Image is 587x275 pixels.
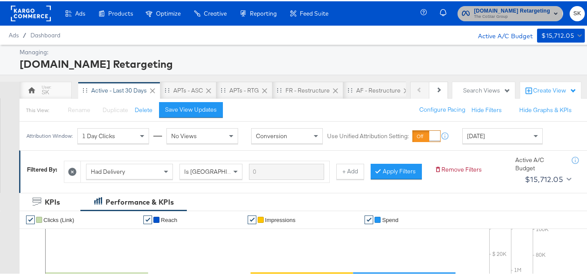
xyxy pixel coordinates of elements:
[75,9,85,16] span: Ads
[382,215,398,222] span: Spend
[469,27,533,40] div: Active A/C Budget
[156,9,181,16] span: Optimize
[204,9,227,16] span: Creative
[521,171,573,185] button: $15,712.05
[83,86,87,91] div: Drag to reorder tab
[221,86,226,91] div: Drag to reorder tab
[474,12,550,19] span: The CoStar Group
[91,85,147,93] div: Active - Last 30 Days
[525,172,563,185] div: $15,712.05
[91,166,125,174] span: Had Delivery
[248,214,256,223] a: ✔
[573,7,581,17] span: SK
[82,131,115,139] span: 1 Day Clicks
[533,85,577,94] div: Create View
[434,164,482,172] button: Remove Filters
[103,105,128,113] span: Duplicate
[42,87,49,95] div: SK
[336,162,364,178] button: + Add
[20,55,583,70] div: [DOMAIN_NAME] Retargeting
[285,85,330,93] div: FR - Restructure
[249,162,324,179] input: Enter a search term
[570,5,585,20] button: SK
[458,5,563,20] button: [DOMAIN_NAME] RetargetingThe CoStar Group
[26,132,73,138] div: Attribution Window:
[467,131,485,139] span: [DATE]
[515,155,563,171] div: Active A/C Budget
[371,162,422,178] button: Apply Filters
[348,86,352,91] div: Drag to reorder tab
[474,5,550,14] span: [DOMAIN_NAME] Retargeting
[19,30,30,37] span: /
[159,101,223,116] button: Save View Updates
[256,131,287,139] span: Conversion
[173,85,203,93] div: APTs - ASC
[327,131,409,139] label: Use Unified Attribution Setting:
[519,105,572,113] button: Hide Graphs & KPIs
[165,104,217,113] div: Save View Updates
[541,29,574,40] div: $15,712.05
[184,166,251,174] span: Is [GEOGRAPHIC_DATA]
[171,131,197,139] span: No Views
[143,214,152,223] a: ✔
[108,9,133,16] span: Products
[161,215,177,222] span: Reach
[68,105,90,113] span: Rename
[20,47,583,55] div: Managing:
[26,106,49,113] div: This View:
[277,86,282,91] div: Drag to reorder tab
[30,30,60,37] a: Dashboard
[165,86,169,91] div: Drag to reorder tab
[356,85,401,93] div: AF - Restructure
[250,9,277,16] span: Reporting
[463,85,511,93] div: Search Views
[43,215,74,222] span: Clicks (Link)
[27,164,57,172] div: Filtered By:
[26,214,35,223] a: ✔
[537,27,585,41] button: $15,712.05
[471,105,502,113] button: Hide Filters
[365,214,373,223] a: ✔
[106,196,174,206] div: Performance & KPIs
[413,101,471,116] button: Configure Pacing
[9,30,19,37] span: Ads
[229,85,259,93] div: APTs - RTG
[135,105,153,113] button: Delete
[45,196,60,206] div: KPIs
[265,215,295,222] span: Impressions
[300,9,328,16] span: Feed Suite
